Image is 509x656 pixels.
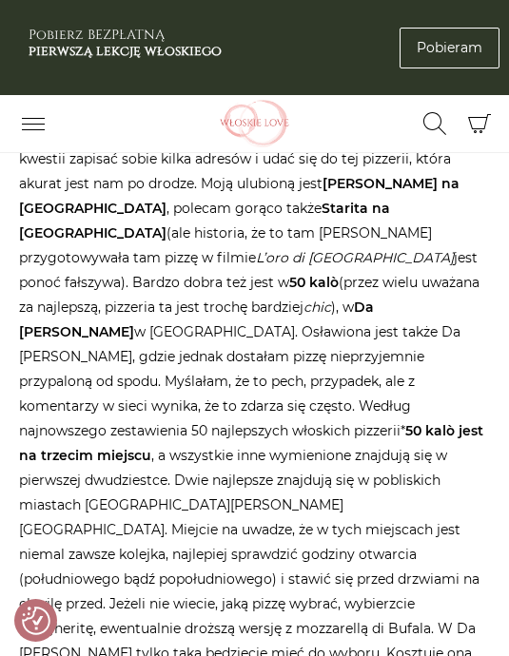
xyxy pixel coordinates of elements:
[10,107,57,140] button: Przełącz nawigację
[22,607,50,635] img: Revisit consent button
[459,104,499,145] button: Koszyk
[29,42,222,60] b: pierwszą lekcję włoskiego
[303,299,331,316] em: chic
[417,38,482,58] span: Pobieram
[289,274,339,291] strong: 50 kalò
[196,100,314,147] img: Włoskielove
[411,107,459,140] button: Przełącz formularz wyszukiwania
[29,28,222,60] h3: Pobierz BEZPŁATNĄ
[256,249,454,266] em: L’oro di [GEOGRAPHIC_DATA]
[400,28,499,68] a: Pobieram
[22,607,50,635] button: Preferencje co do zgód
